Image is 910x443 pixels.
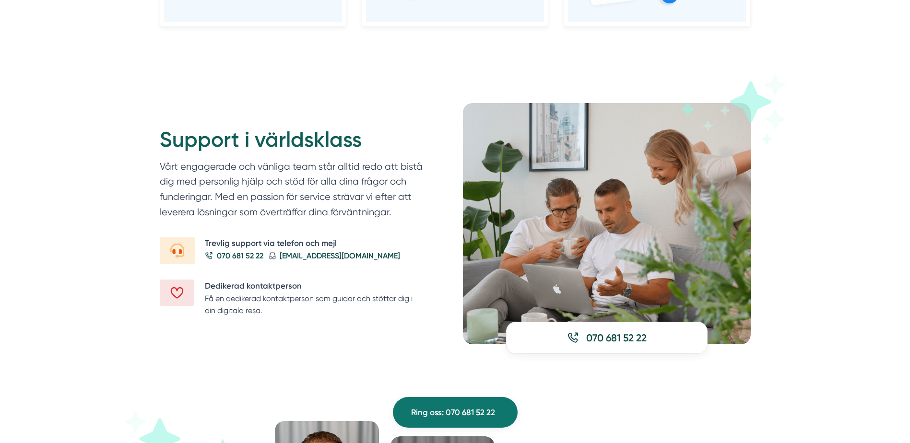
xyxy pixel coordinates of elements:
[586,331,647,345] span: 070 681 52 22
[506,322,708,354] a: 070 681 52 22
[160,126,425,159] h2: Support i världsklass
[205,280,424,292] h5: Dedikerad kontaktperson
[269,250,400,262] a: [EMAIL_ADDRESS][DOMAIN_NAME]
[160,159,425,224] p: Vårt engagerade och vänliga team står alltid redo att bistå dig med personlig hjälp och stöd för ...
[411,406,495,419] span: Ring oss: 070 681 52 22
[463,103,751,344] img: Personal på Smartproduktion
[217,250,263,262] span: 070 681 52 22
[280,250,400,262] span: [EMAIL_ADDRESS][DOMAIN_NAME]
[205,292,424,317] p: Få en dedikerad kontaktperson som guidar och stöttar dig i din digitala resa.
[205,250,263,262] a: 070 681 52 22
[393,397,518,428] a: Ring oss: 070 681 52 22
[205,237,424,250] h5: Trevlig support via telefon och mejl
